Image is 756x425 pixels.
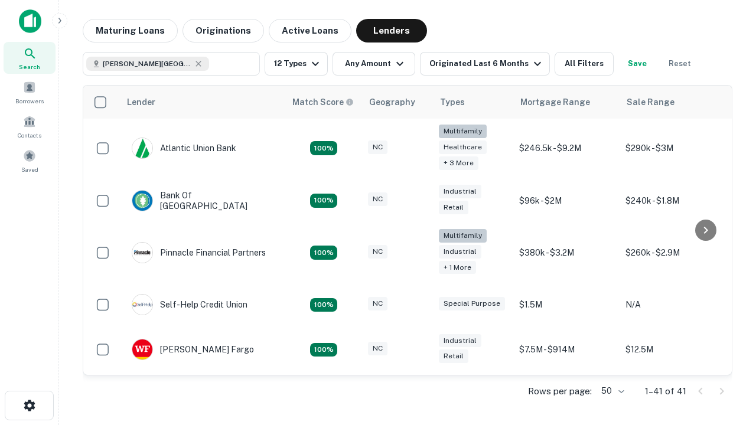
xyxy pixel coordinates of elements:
[132,294,247,315] div: Self-help Credit Union
[513,223,620,283] td: $380k - $3.2M
[433,86,513,119] th: Types
[513,327,620,372] td: $7.5M - $914M
[265,52,328,76] button: 12 Types
[132,138,236,159] div: Atlantic Union Bank
[620,223,726,283] td: $260k - $2.9M
[4,110,56,142] a: Contacts
[310,343,337,357] div: Matching Properties: 15, hasApolloMatch: undefined
[368,297,387,310] div: NC
[620,327,726,372] td: $12.5M
[620,119,726,178] td: $290k - $3M
[520,95,590,109] div: Mortgage Range
[132,190,273,211] div: Bank Of [GEOGRAPHIC_DATA]
[132,295,152,315] img: picture
[439,261,476,274] div: + 1 more
[439,229,487,243] div: Multifamily
[420,52,550,76] button: Originated Last 6 Months
[183,19,264,42] button: Originations
[292,96,351,109] h6: Match Score
[310,141,337,155] div: Matching Properties: 14, hasApolloMatch: undefined
[439,185,481,198] div: Industrial
[368,192,387,206] div: NC
[627,95,674,109] div: Sale Range
[120,86,285,119] th: Lender
[310,298,337,312] div: Matching Properties: 11, hasApolloMatch: undefined
[439,349,468,363] div: Retail
[356,19,427,42] button: Lenders
[292,96,354,109] div: Capitalize uses an advanced AI algorithm to match your search with the best lender. The match sco...
[83,19,178,42] button: Maturing Loans
[439,125,487,138] div: Multifamily
[439,201,468,214] div: Retail
[661,52,699,76] button: Reset
[132,339,254,360] div: [PERSON_NAME] Fargo
[4,145,56,176] a: Saved
[368,342,387,355] div: NC
[620,282,726,327] td: N/A
[620,86,726,119] th: Sale Range
[132,339,152,359] img: picture
[697,331,756,387] iframe: Chat Widget
[645,384,686,398] p: 1–41 of 41
[15,96,44,106] span: Borrowers
[439,156,478,170] div: + 3 more
[18,130,41,140] span: Contacts
[513,86,620,119] th: Mortgage Range
[362,86,433,119] th: Geography
[620,178,726,223] td: $240k - $1.8M
[285,86,362,119] th: Capitalize uses an advanced AI algorithm to match your search with the best lender. The match sco...
[132,243,152,263] img: picture
[333,52,415,76] button: Any Amount
[19,62,40,71] span: Search
[4,76,56,108] a: Borrowers
[555,52,614,76] button: All Filters
[368,140,387,154] div: NC
[310,194,337,208] div: Matching Properties: 15, hasApolloMatch: undefined
[132,191,152,211] img: picture
[513,119,620,178] td: $246.5k - $9.2M
[440,95,465,109] div: Types
[513,282,620,327] td: $1.5M
[19,9,41,33] img: capitalize-icon.png
[429,57,545,71] div: Originated Last 6 Months
[368,245,387,259] div: NC
[439,334,481,348] div: Industrial
[103,58,191,69] span: [PERSON_NAME][GEOGRAPHIC_DATA], [GEOGRAPHIC_DATA]
[597,382,626,400] div: 50
[269,19,351,42] button: Active Loans
[21,165,38,174] span: Saved
[127,95,155,109] div: Lender
[439,140,487,154] div: Healthcare
[618,52,656,76] button: Save your search to get updates of matches that match your search criteria.
[310,246,337,260] div: Matching Properties: 24, hasApolloMatch: undefined
[132,138,152,158] img: picture
[439,245,481,259] div: Industrial
[4,42,56,74] a: Search
[528,384,592,398] p: Rows per page:
[132,242,266,263] div: Pinnacle Financial Partners
[439,297,505,310] div: Special Purpose
[369,95,415,109] div: Geography
[513,178,620,223] td: $96k - $2M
